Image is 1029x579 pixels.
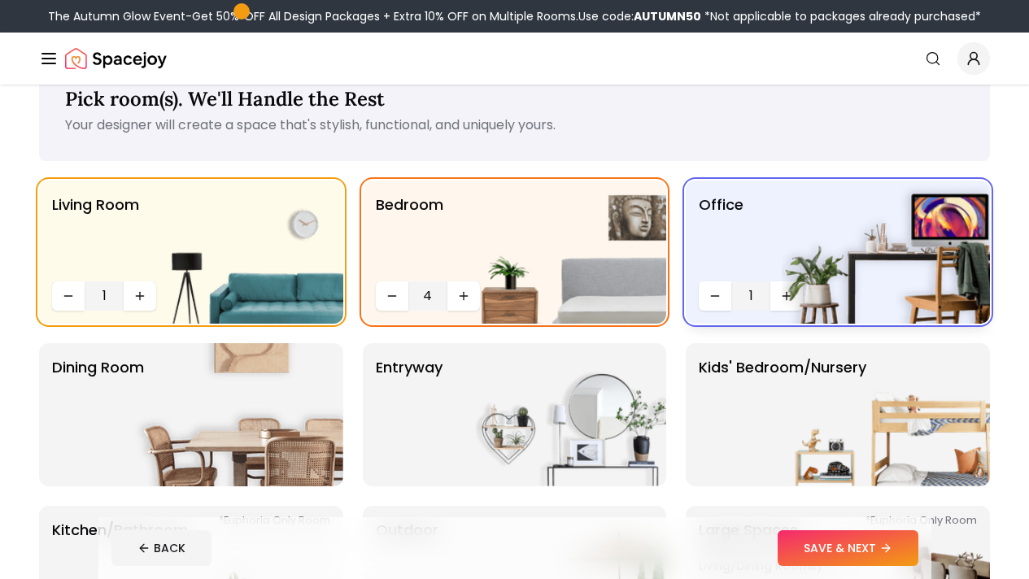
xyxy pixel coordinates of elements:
button: Increase quantity [124,281,156,311]
img: entryway [458,343,666,486]
span: 1 [738,286,764,306]
span: 1 [91,286,117,306]
img: Living Room [135,181,343,324]
p: Dining Room [52,356,144,473]
span: Pick room(s). We'll Handle the Rest [65,86,385,111]
p: entryway [376,356,443,473]
button: SAVE & NEXT [778,530,918,566]
p: Kids' Bedroom/Nursery [699,356,866,473]
img: Bedroom [458,181,666,324]
img: Kids' Bedroom/Nursery [782,343,990,486]
b: AUTUMN50 [634,8,701,24]
button: Decrease quantity [699,281,731,311]
button: Increase quantity [447,281,480,311]
p: Living Room [52,194,139,275]
button: Increase quantity [770,281,803,311]
p: Your designer will create a space that's stylish, functional, and uniquely yours. [65,115,964,135]
div: The Autumn Glow Event-Get 50% OFF All Design Packages + Extra 10% OFF on Multiple Rooms. [48,8,981,24]
img: Office [782,181,990,324]
span: 4 [415,286,441,306]
button: Decrease quantity [52,281,85,311]
a: Spacejoy [65,42,167,75]
img: Spacejoy Logo [65,42,167,75]
p: Bedroom [376,194,443,275]
button: BACK [111,530,211,566]
nav: Global [39,33,990,85]
span: *Not applicable to packages already purchased* [701,8,981,24]
span: Use code: [578,8,701,24]
p: Office [699,194,743,275]
img: Dining Room [135,343,343,486]
button: Decrease quantity [376,281,408,311]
